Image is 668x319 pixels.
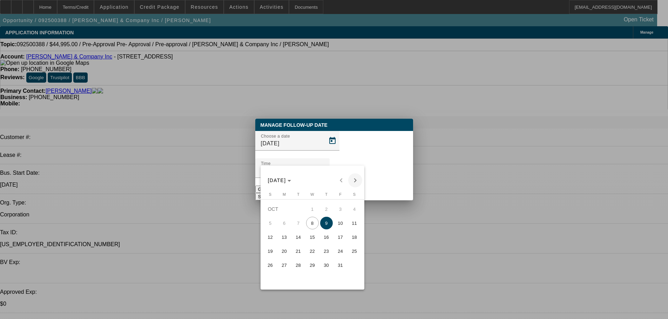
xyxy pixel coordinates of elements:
span: 20 [278,245,291,257]
button: October 7, 2025 [291,216,305,230]
span: T [297,192,299,196]
button: October 29, 2025 [305,258,319,272]
button: October 16, 2025 [319,230,333,244]
span: 6 [278,217,291,229]
button: October 28, 2025 [291,258,305,272]
span: F [339,192,342,196]
button: October 21, 2025 [291,244,305,258]
span: 18 [348,231,361,243]
button: October 22, 2025 [305,244,319,258]
span: 28 [292,259,305,271]
span: 24 [334,245,347,257]
span: [DATE] [268,178,286,183]
span: 7 [292,217,305,229]
span: 2 [320,203,333,215]
span: 22 [306,245,319,257]
button: October 18, 2025 [348,230,362,244]
span: 13 [278,231,291,243]
span: 31 [334,259,347,271]
span: 30 [320,259,333,271]
button: October 4, 2025 [348,202,362,216]
span: 12 [264,231,277,243]
span: 16 [320,231,333,243]
button: October 2, 2025 [319,202,333,216]
button: October 10, 2025 [333,216,348,230]
span: 1 [306,203,319,215]
button: Next month [348,173,362,187]
span: 29 [306,259,319,271]
span: 8 [306,217,319,229]
span: 3 [334,203,347,215]
span: 15 [306,231,319,243]
span: 17 [334,231,347,243]
button: October 26, 2025 [263,258,277,272]
button: October 31, 2025 [333,258,348,272]
span: 19 [264,245,277,257]
button: October 24, 2025 [333,244,348,258]
button: October 11, 2025 [348,216,362,230]
span: S [269,192,271,196]
button: October 14, 2025 [291,230,305,244]
button: October 3, 2025 [333,202,348,216]
span: 14 [292,231,305,243]
button: Choose month and year [265,174,294,187]
button: October 19, 2025 [263,244,277,258]
button: October 15, 2025 [305,230,319,244]
span: 4 [348,203,361,215]
span: 23 [320,245,333,257]
button: October 9, 2025 [319,216,333,230]
button: October 17, 2025 [333,230,348,244]
button: October 13, 2025 [277,230,291,244]
span: 27 [278,259,291,271]
span: 10 [334,217,347,229]
td: OCT [263,202,305,216]
span: S [353,192,356,196]
button: October 20, 2025 [277,244,291,258]
button: October 27, 2025 [277,258,291,272]
button: October 6, 2025 [277,216,291,230]
button: October 8, 2025 [305,216,319,230]
span: 21 [292,245,305,257]
span: 9 [320,217,333,229]
button: October 12, 2025 [263,230,277,244]
button: October 1, 2025 [305,202,319,216]
button: October 5, 2025 [263,216,277,230]
span: 5 [264,217,277,229]
span: T [325,192,328,196]
span: 26 [264,259,277,271]
span: 11 [348,217,361,229]
button: October 30, 2025 [319,258,333,272]
button: October 25, 2025 [348,244,362,258]
span: W [310,192,314,196]
span: M [283,192,286,196]
span: 25 [348,245,361,257]
button: October 23, 2025 [319,244,333,258]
